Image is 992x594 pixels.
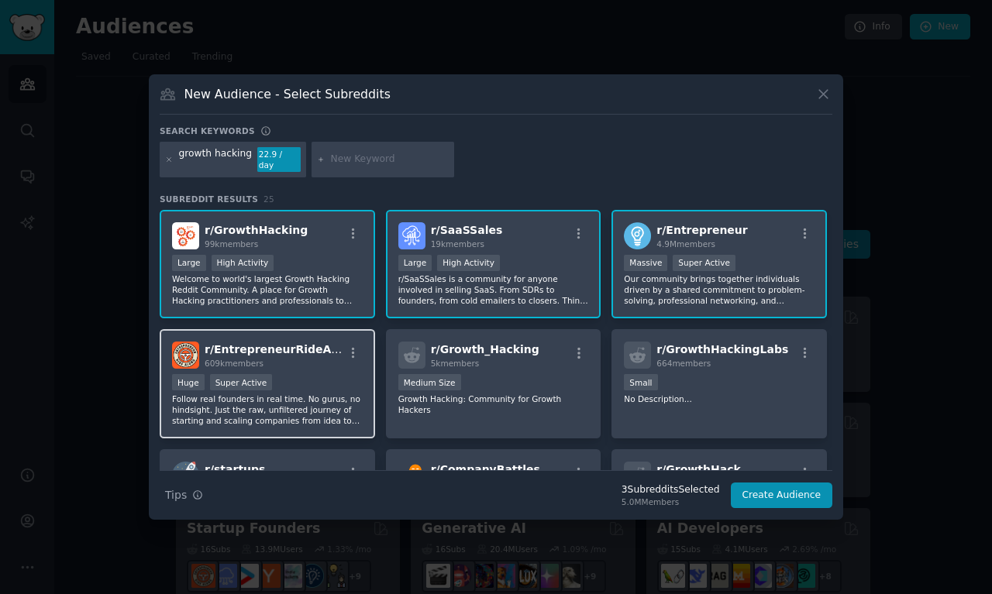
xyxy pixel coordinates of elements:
[263,194,274,204] span: 25
[622,483,720,497] div: 3 Subreddit s Selected
[205,343,358,355] span: r/ EntrepreneurRideAlong
[437,255,500,271] div: High Activity
[431,224,503,236] span: r/ SaaSSales
[398,393,589,415] p: Growth Hacking: Community for Growth Hackers
[398,374,461,390] div: Medium Size
[172,222,199,249] img: GrowthHacking
[160,125,255,136] h3: Search keywords
[431,463,540,476] span: r/ CompanyBattles
[656,463,740,476] span: r/ GrowthHack
[731,482,833,509] button: Create Audience
[398,222,425,249] img: SaaSSales
[656,224,747,236] span: r/ Entrepreneur
[172,374,205,390] div: Huge
[656,359,711,368] span: 664 members
[172,273,363,306] p: Welcome to world's largest Growth Hacking Reddit Community. A place for Growth Hacking practition...
[205,463,265,476] span: r/ startups
[398,462,425,489] img: CompanyBattles
[205,239,258,249] span: 99k members
[257,147,301,172] div: 22.9 / day
[205,224,308,236] span: r/ GrowthHacking
[331,153,449,167] input: New Keyword
[398,273,589,306] p: r/SaaSSales is a community for anyone involved in selling SaaS. From SDRs to founders, from cold ...
[172,462,199,489] img: startups
[431,359,480,368] span: 5k members
[210,374,273,390] div: Super Active
[624,255,667,271] div: Massive
[160,482,208,509] button: Tips
[624,273,815,306] p: Our community brings together individuals driven by a shared commitment to problem-solving, profe...
[431,239,484,249] span: 19k members
[624,222,651,249] img: Entrepreneur
[212,255,274,271] div: High Activity
[172,393,363,426] p: Follow real founders in real time. No gurus, no hindsight. Just the raw, unfiltered journey of st...
[179,147,253,172] div: growth hacking
[431,343,539,355] span: r/ Growth_Hacking
[184,86,391,102] h3: New Audience - Select Subreddits
[624,374,657,390] div: Small
[398,255,432,271] div: Large
[673,255,735,271] div: Super Active
[656,343,788,355] span: r/ GrowthHackingLabs
[172,255,206,271] div: Large
[205,359,263,368] span: 609k members
[622,496,720,507] div: 5.0M Members
[624,393,815,404] p: No Description...
[160,194,258,204] span: Subreddit Results
[165,487,187,503] span: Tips
[172,342,199,369] img: EntrepreneurRideAlong
[656,239,715,249] span: 4.9M members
